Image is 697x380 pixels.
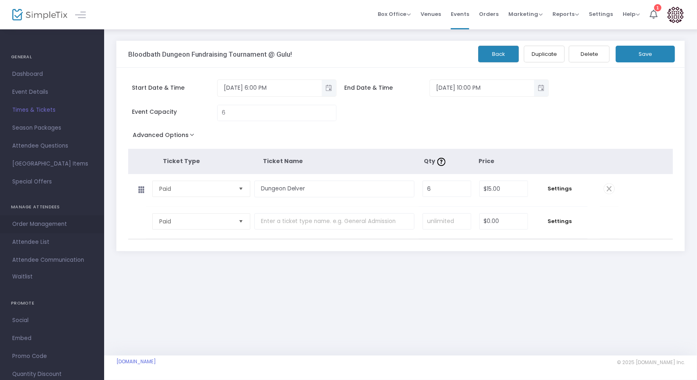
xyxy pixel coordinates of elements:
[654,4,661,11] div: 1
[12,369,92,380] span: Quantity Discount
[345,84,430,92] span: End Date & Time
[378,10,411,18] span: Box Office
[235,181,247,197] button: Select
[263,157,303,165] span: Ticket Name
[128,50,292,58] h3: Bloodbath Dungeon Fundraising Tournament @ Gulu!
[617,359,685,366] span: © 2025 [DOMAIN_NAME] Inc.
[589,4,613,24] span: Settings
[12,159,92,169] span: [GEOGRAPHIC_DATA] Items
[11,199,93,215] h4: MANAGE ATTENDEES
[12,237,92,247] span: Attendee List
[12,69,92,80] span: Dashboard
[552,10,579,18] span: Reports
[159,185,232,193] span: Paid
[480,181,528,197] input: Price
[524,46,565,62] button: Duplicate
[478,46,519,62] button: Back
[116,358,156,365] a: [DOMAIN_NAME]
[322,80,336,96] button: Toggle popup
[218,81,322,95] input: Select date & time
[424,157,448,165] span: Qty
[12,315,92,326] span: Social
[163,157,200,165] span: Ticket Type
[479,157,495,165] span: Price
[430,81,534,95] input: Select date & time
[451,4,469,24] span: Events
[12,333,92,344] span: Embed
[623,10,640,18] span: Help
[12,351,92,362] span: Promo Code
[235,214,247,229] button: Select
[159,217,232,225] span: Paid
[569,46,610,62] button: Delete
[616,46,675,62] button: Save
[12,141,92,151] span: Attendee Questions
[132,84,217,92] span: Start Date & Time
[536,217,583,225] span: Settings
[11,295,93,312] h4: PROMOTE
[254,213,414,230] input: Enter a ticket type name. e.g. General Admission
[12,273,33,281] span: Waitlist
[534,80,548,96] button: Toggle popup
[254,181,414,197] input: Enter a ticket type name. e.g. General Admission
[12,105,92,115] span: Times & Tickets
[12,177,92,187] span: Special Offers
[132,108,217,116] span: Event Capacity
[480,214,528,229] input: Price
[421,4,441,24] span: Venues
[437,158,445,166] img: question-mark
[423,214,470,229] input: unlimited
[128,129,202,144] button: Advanced Options
[479,4,499,24] span: Orders
[536,185,583,193] span: Settings
[12,123,92,133] span: Season Packages
[11,49,93,65] h4: GENERAL
[12,219,92,230] span: Order Management
[12,255,92,265] span: Attendee Communication
[12,87,92,97] span: Event Details
[508,10,543,18] span: Marketing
